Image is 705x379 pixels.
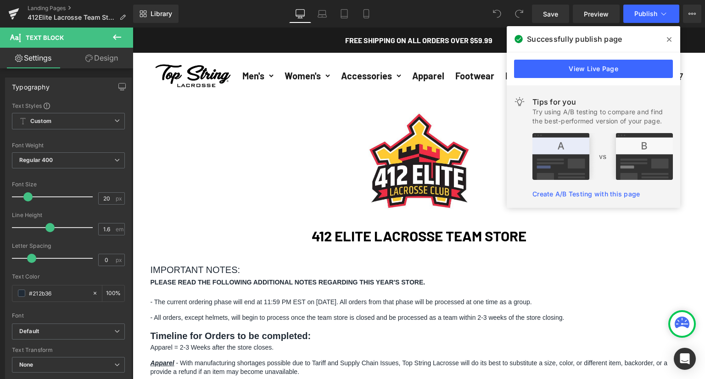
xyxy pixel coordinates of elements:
[289,5,311,23] a: Desktop
[12,243,125,249] div: Letter Spacing
[510,5,528,23] button: Redo
[12,212,125,218] div: Line Height
[30,117,51,125] b: Custom
[311,5,333,23] a: Laptop
[12,142,125,149] div: Font Weight
[280,43,312,54] a: Apparel
[438,43,463,54] a: NEWS
[102,285,124,301] div: %
[18,237,108,247] span: IMPORTANT NOTES:
[634,10,657,17] span: Publish
[236,85,337,186] img: 412 Elite | Top String Lacrosse
[573,5,620,23] a: Preview
[110,41,141,56] summary: Men's
[18,331,555,349] p: - With manufacturing shortages possible due to Tariff and Supply Chain Issues, Top String Lacross...
[623,5,679,23] button: Publish
[532,96,673,107] div: Tips for you
[116,195,123,201] span: px
[373,43,427,54] a: FOR A CAUSE
[116,226,123,232] span: em
[68,48,135,68] a: Design
[532,190,640,198] a: Create A/B Testing with this page
[179,200,394,217] strong: 412 ELITE LACROSSE TEAM STORE
[18,316,555,325] p: Apparel = 2-3 Weeks after the store closes.
[26,34,64,41] span: Text Block
[151,10,172,18] span: Library
[18,303,179,313] strong: Timeline for Orders to be completed:
[543,9,558,19] span: Save
[355,5,377,23] a: Mobile
[488,5,506,23] button: Undo
[532,107,673,126] div: Try using A/B testing to compare and find the best-performed version of your page.
[28,14,116,21] span: 412Elite Lacrosse Team Store | Top String Lacrosse
[12,347,125,353] div: Text Transform
[18,286,432,294] span: - All orders, except helmets, will begin to process once the team store is closed and be processe...
[12,181,125,188] div: Font Size
[12,273,125,280] div: Text Color
[152,41,197,56] summary: Women's
[12,78,50,91] div: Typography
[28,5,133,12] a: Landing Pages
[19,361,34,368] b: None
[12,312,125,319] div: Font
[12,102,125,109] div: Text Styles
[213,6,360,19] p: FREE SHIPPING ON ALL ORDERS OVER $59.99
[514,96,525,107] img: light.svg
[18,332,42,339] em: Apparel
[133,5,179,23] a: New Library
[674,348,696,370] div: Open Intercom Messenger
[19,156,53,163] b: Regular 400
[584,9,609,19] span: Preview
[116,257,123,263] span: px
[532,133,673,180] img: tip.png
[333,5,355,23] a: Tablet
[18,270,555,279] p: - The current ordering phase will end at 11:59 PM EST on [DATE]. All orders from that phase will ...
[514,60,673,78] a: View Live Page
[29,288,88,298] input: Color
[18,251,293,258] span: PLEASE READ THE FOLLOWING ADDITIONAL NOTES REGARDING THIS YEAR'S STORE.
[19,328,39,335] i: Default
[527,33,622,45] span: Successfully publish page
[208,41,269,56] summary: Accessories
[323,43,362,54] a: Footwear
[683,5,701,23] button: More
